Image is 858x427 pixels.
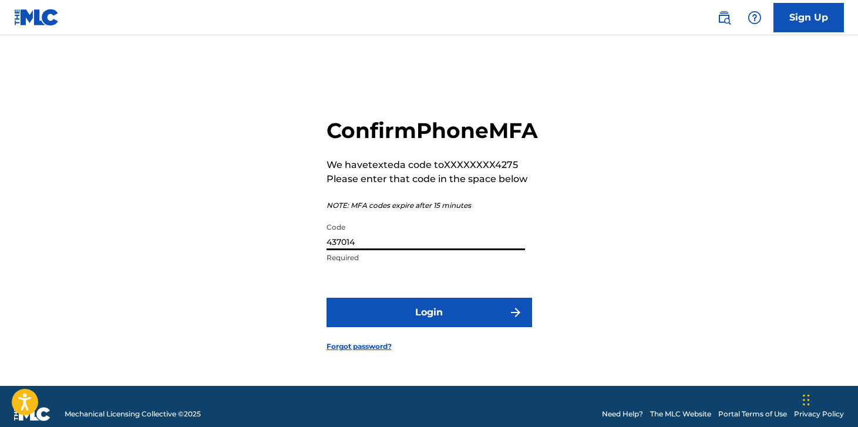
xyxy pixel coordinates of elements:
[327,253,525,263] p: Required
[748,11,762,25] img: help
[14,407,51,421] img: logo
[65,409,201,419] span: Mechanical Licensing Collective © 2025
[327,117,538,144] h2: Confirm Phone MFA
[602,409,643,419] a: Need Help?
[794,409,844,419] a: Privacy Policy
[14,9,59,26] img: MLC Logo
[717,11,731,25] img: search
[650,409,711,419] a: The MLC Website
[799,371,858,427] iframe: Chat Widget
[743,6,766,29] div: Help
[327,341,392,352] a: Forgot password?
[327,158,538,172] p: We have texted a code to XXXXXXXX4275
[718,409,787,419] a: Portal Terms of Use
[803,382,810,418] div: Drag
[509,305,523,320] img: f7272a7cc735f4ea7f67.svg
[327,200,538,211] p: NOTE: MFA codes expire after 15 minutes
[327,172,538,186] p: Please enter that code in the space below
[327,298,532,327] button: Login
[773,3,844,32] a: Sign Up
[712,6,736,29] a: Public Search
